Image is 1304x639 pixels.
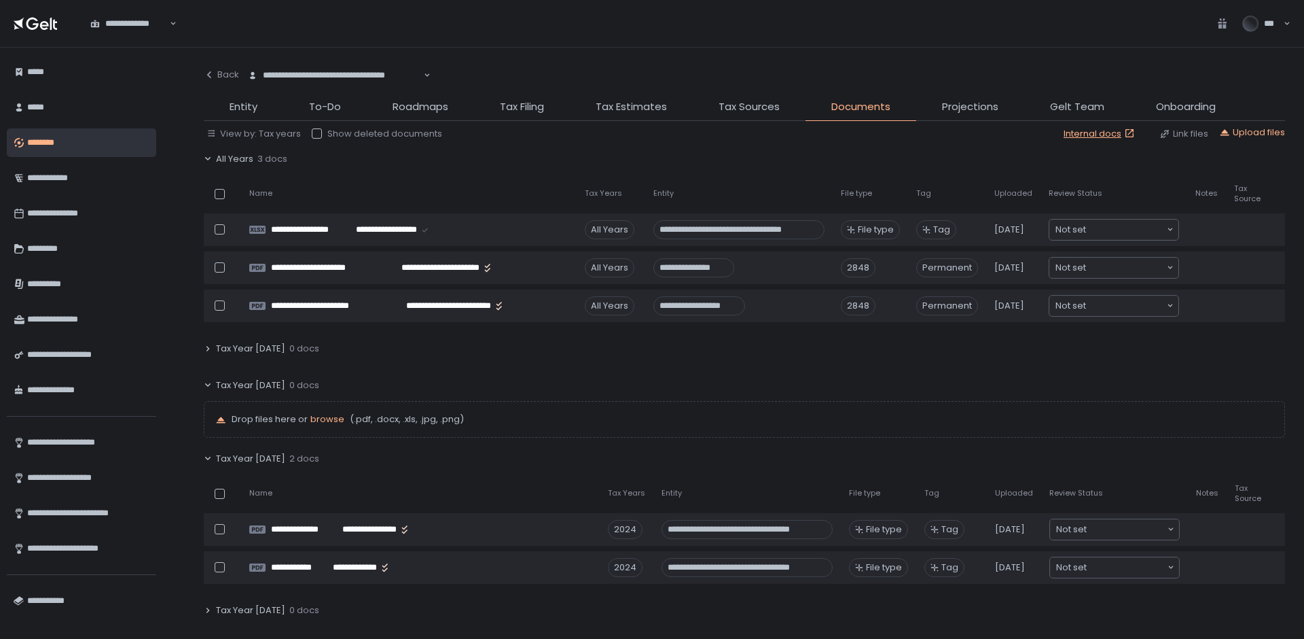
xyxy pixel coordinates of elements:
span: All Years [216,153,253,165]
div: 2848 [841,258,875,277]
span: browse [310,413,344,426]
button: View by: Tax years [206,128,301,140]
span: Tag [941,562,958,574]
span: Roadmaps [393,99,448,115]
span: Tax Estimates [596,99,667,115]
span: Not set [1056,561,1087,574]
span: Tax Source [1235,483,1261,504]
button: Upload files [1219,126,1285,139]
span: Tax Years [585,188,622,198]
span: Gelt Team [1050,99,1104,115]
p: Drop files here or [232,413,1273,426]
span: Not set [1055,299,1086,313]
span: Documents [831,99,890,115]
div: Search for option [1049,296,1178,316]
div: Search for option [1049,220,1178,240]
span: [DATE] [995,562,1025,574]
button: Link files [1159,128,1208,140]
span: 2 docs [289,453,319,465]
span: Not set [1056,523,1087,536]
span: Not set [1055,223,1086,237]
span: 0 docs [289,604,319,617]
span: Tax Filing [500,99,544,115]
span: Not set [1055,261,1086,275]
span: Name [249,188,272,198]
span: 0 docs [289,379,319,392]
span: Onboarding [1156,99,1216,115]
span: Permanent [916,296,978,315]
span: Entity [662,488,682,498]
div: Back [204,69,239,81]
span: Tax Year [DATE] [216,604,285,617]
div: Search for option [1049,258,1178,278]
span: Tag [933,224,950,236]
span: Tag [916,188,931,198]
span: File type [866,562,902,574]
span: Name [249,488,272,498]
span: File type [849,488,880,498]
span: 3 docs [257,153,287,165]
span: Tax Year [DATE] [216,379,285,392]
span: Entity [653,188,674,198]
span: Tag [924,488,939,498]
span: Projections [942,99,998,115]
span: Tax Source [1234,184,1261,204]
div: All Years [585,296,634,315]
button: Back [204,61,239,88]
input: Search for option [1086,261,1165,275]
div: Search for option [1050,557,1179,578]
span: To-Do [309,99,341,115]
span: Tax Sources [719,99,780,115]
span: File type [866,523,902,536]
span: (.pdf, .docx, .xls, .jpg, .png) [347,413,464,426]
button: browse [310,413,344,426]
input: Search for option [422,69,422,82]
span: Uploaded [994,188,1032,198]
span: Entity [230,99,257,115]
div: 2024 [608,520,642,539]
input: Search for option [1087,523,1166,536]
span: Permanent [916,258,978,277]
span: Tax Year [DATE] [216,453,285,465]
span: Review Status [1049,488,1103,498]
a: Internal docs [1064,128,1138,140]
div: Search for option [239,61,431,90]
input: Search for option [1086,299,1165,313]
div: All Years [585,258,634,277]
div: All Years [585,220,634,239]
span: [DATE] [994,262,1024,274]
span: Uploaded [995,488,1033,498]
span: File type [858,224,894,236]
span: [DATE] [995,523,1025,536]
div: 2848 [841,296,875,315]
span: 0 docs [289,343,319,355]
span: Tag [941,523,958,536]
span: Notes [1196,488,1218,498]
div: Search for option [81,10,177,38]
div: 2024 [608,558,642,577]
input: Search for option [1086,223,1165,237]
span: [DATE] [994,300,1024,312]
div: Search for option [1050,519,1179,540]
span: File type [841,188,872,198]
input: Search for option [1087,561,1166,574]
span: [DATE] [994,224,1024,236]
span: Notes [1195,188,1218,198]
span: Tax Year [DATE] [216,343,285,355]
span: Tax Years [608,488,645,498]
span: Review Status [1049,188,1102,198]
